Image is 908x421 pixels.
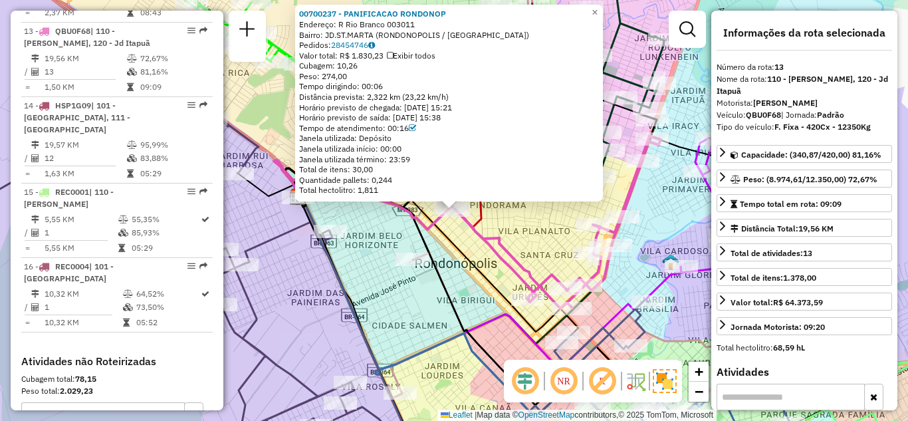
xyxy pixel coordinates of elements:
[24,261,114,283] span: | 101 - [GEOGRAPHIC_DATA]
[44,65,126,78] td: 13
[55,26,90,36] span: QBU0F68
[731,297,823,309] div: Valor total:
[31,68,39,76] i: Total de Atividades
[127,154,137,162] i: % de utilização da cubagem
[587,5,603,21] a: Close popup
[123,319,130,327] i: Tempo total em rota
[368,41,375,49] i: Observações
[199,262,207,270] em: Rota exportada
[299,154,599,165] div: Janela utilizada término: 23:59
[717,27,892,39] h4: Informações da rota selecionada
[689,382,709,402] a: Zoom out
[783,273,816,283] strong: 1.378,00
[299,30,599,41] div: Bairro: JD.ST.MARTA (RONDONOPOLIS / [GEOGRAPHIC_DATA])
[299,102,599,113] div: Horário previsto de chegada: [DATE] 15:21
[118,244,125,252] i: Tempo total em rota
[24,100,130,134] span: 14 -
[201,290,209,298] i: Rota otimizada
[717,194,892,212] a: Tempo total em rota: 09:09
[24,226,31,239] td: /
[187,27,195,35] em: Opções
[299,81,599,92] div: Tempo dirigindo: 00:06
[140,65,207,78] td: 81,16%
[717,109,892,121] div: Veículo:
[21,385,213,397] div: Peso total:
[31,303,39,311] i: Total de Atividades
[717,366,892,378] h4: Atividades
[299,144,599,154] div: Janela utilizada início: 00:00
[24,152,31,165] td: /
[24,80,31,94] td: =
[586,365,618,397] span: Exibir rótulo
[44,301,122,314] td: 1
[60,386,93,396] strong: 2.029,23
[140,167,207,180] td: 05:29
[24,187,114,209] span: 15 -
[21,355,213,368] h4: Atividades não Roteirizadas
[741,150,881,160] span: Capacidade: (340,87/420,00) 81,16%
[24,6,31,19] td: =
[299,92,599,102] div: Distância prevista: 2,322 km (23,22 km/h)
[653,369,677,393] img: Exibir/Ocultar setores
[592,7,598,18] span: ×
[299,19,599,30] div: Endereço: R Rio Branco 003011
[44,167,126,180] td: 1,63 KM
[55,261,89,271] span: REC0004
[798,223,834,233] span: 19,56 KM
[187,188,195,196] em: Opções
[55,187,89,197] span: REC0001
[24,167,31,180] td: =
[717,293,892,311] a: Valor total:R$ 64.373,59
[187,262,195,270] em: Opções
[140,6,207,19] td: 08:43
[817,110,844,120] strong: Padrão
[127,55,137,63] i: % de utilização do peso
[24,241,31,255] td: =
[717,73,892,97] div: Nome da rota:
[136,316,200,329] td: 05:52
[299,40,599,51] div: Pedidos:
[131,213,200,226] td: 55,35%
[743,174,877,184] span: Peso: (8.974,61/12.350,00) 72,67%
[131,226,200,239] td: 85,93%
[127,141,137,149] i: % de utilização do peso
[717,317,892,335] a: Jornada Motorista: 09:20
[299,123,599,134] div: Tempo de atendimento: 00:16
[24,301,31,314] td: /
[437,410,717,421] div: Map data © contributors,© 2025 TomTom, Microsoft
[21,373,213,385] div: Cubagem total:
[625,370,646,392] img: Fluxo de ruas
[289,188,306,206] img: CDD Rondonópolis
[24,100,130,134] span: | 101 - [GEOGRAPHIC_DATA], 111 - [GEOGRAPHIC_DATA]
[201,215,209,223] i: Rota otimizada
[44,138,126,152] td: 19,57 KM
[731,272,816,284] div: Total de itens:
[127,68,137,76] i: % de utilização da cubagem
[746,110,781,120] strong: QBU0F68
[24,316,31,329] td: =
[31,154,39,162] i: Total de Atividades
[127,83,134,91] i: Tempo total em rota
[717,219,892,237] a: Distância Total:19,56 KM
[774,62,784,72] strong: 13
[409,123,416,133] a: Com service time
[441,410,473,420] a: Leaflet
[299,9,446,19] a: 00700237 - PANIFICACAO RONDONOP
[299,185,599,196] div: Total hectolitro: 1,811
[509,365,541,397] span: Ocultar deslocamento
[740,199,842,209] span: Tempo total em rota: 09:09
[475,410,477,420] span: |
[44,152,126,165] td: 12
[717,121,892,133] div: Tipo do veículo:
[548,365,580,397] span: Ocultar NR
[31,55,39,63] i: Distância Total
[31,215,39,223] i: Distância Total
[31,229,39,237] i: Total de Atividades
[803,248,812,258] strong: 13
[187,101,195,109] em: Opções
[55,100,91,110] span: HSP1G09
[24,26,150,48] span: 13 -
[136,287,200,301] td: 64,52%
[44,226,118,239] td: 1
